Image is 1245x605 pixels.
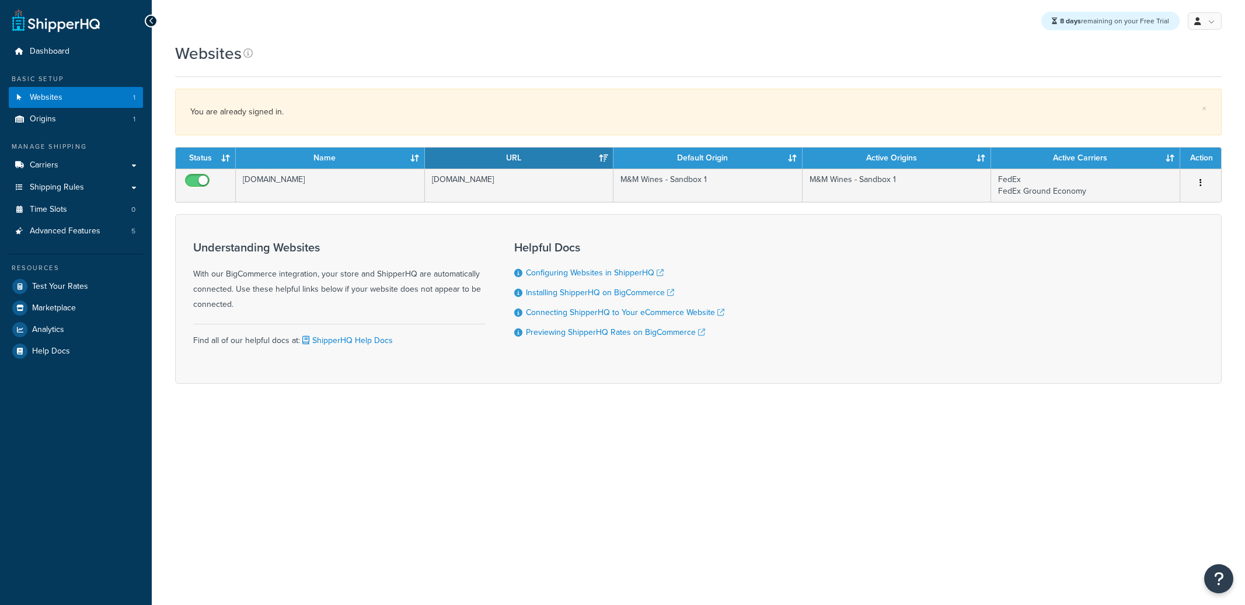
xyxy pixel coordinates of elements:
[9,221,143,242] li: Advanced Features
[30,205,67,215] span: Time Slots
[9,276,143,297] a: Test Your Rates
[9,199,143,221] a: Time Slots 0
[193,241,485,254] h3: Understanding Websites
[9,74,143,84] div: Basic Setup
[9,199,143,221] li: Time Slots
[1202,104,1206,113] a: ×
[1041,12,1180,30] div: remaining on your Free Trial
[1204,564,1233,593] button: Open Resource Center
[613,169,803,202] td: M&M Wines - Sandbox 1
[32,303,76,313] span: Marketplace
[30,93,62,103] span: Websites
[32,325,64,335] span: Analytics
[613,148,803,169] th: Default Origin: activate to sort column ascending
[30,160,58,170] span: Carriers
[1060,16,1081,26] strong: 8 days
[133,114,135,124] span: 1
[991,148,1180,169] th: Active Carriers: activate to sort column ascending
[526,306,724,319] a: Connecting ShipperHQ to Your eCommerce Website
[9,298,143,319] a: Marketplace
[9,263,143,273] div: Resources
[131,205,135,215] span: 0
[9,109,143,130] li: Origins
[9,109,143,130] a: Origins 1
[1180,148,1221,169] th: Action
[175,42,242,65] h1: Websites
[12,9,100,32] a: ShipperHQ Home
[425,148,614,169] th: URL: activate to sort column ascending
[32,282,88,292] span: Test Your Rates
[133,93,135,103] span: 1
[193,324,485,348] div: Find all of our helpful docs at:
[514,241,724,254] h3: Helpful Docs
[30,183,84,193] span: Shipping Rules
[9,177,143,198] a: Shipping Rules
[236,148,425,169] th: Name: activate to sort column ascending
[236,169,425,202] td: [DOMAIN_NAME]
[9,41,143,62] a: Dashboard
[803,169,992,202] td: M&M Wines - Sandbox 1
[176,148,236,169] th: Status: activate to sort column ascending
[32,347,70,356] span: Help Docs
[991,169,1180,202] td: FedEx FedEx Ground Economy
[30,47,69,57] span: Dashboard
[9,341,143,362] a: Help Docs
[30,226,100,236] span: Advanced Features
[9,142,143,152] div: Manage Shipping
[131,226,135,236] span: 5
[9,87,143,109] li: Websites
[803,148,992,169] th: Active Origins: activate to sort column ascending
[193,241,485,312] div: With our BigCommerce integration, your store and ShipperHQ are automatically connected. Use these...
[190,104,1206,120] div: You are already signed in.
[526,286,674,299] a: Installing ShipperHQ on BigCommerce
[9,87,143,109] a: Websites 1
[9,221,143,242] a: Advanced Features 5
[526,326,705,338] a: Previewing ShipperHQ Rates on BigCommerce
[30,114,56,124] span: Origins
[526,267,664,279] a: Configuring Websites in ShipperHQ
[425,169,614,202] td: [DOMAIN_NAME]
[9,155,143,176] a: Carriers
[9,319,143,340] a: Analytics
[300,334,393,347] a: ShipperHQ Help Docs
